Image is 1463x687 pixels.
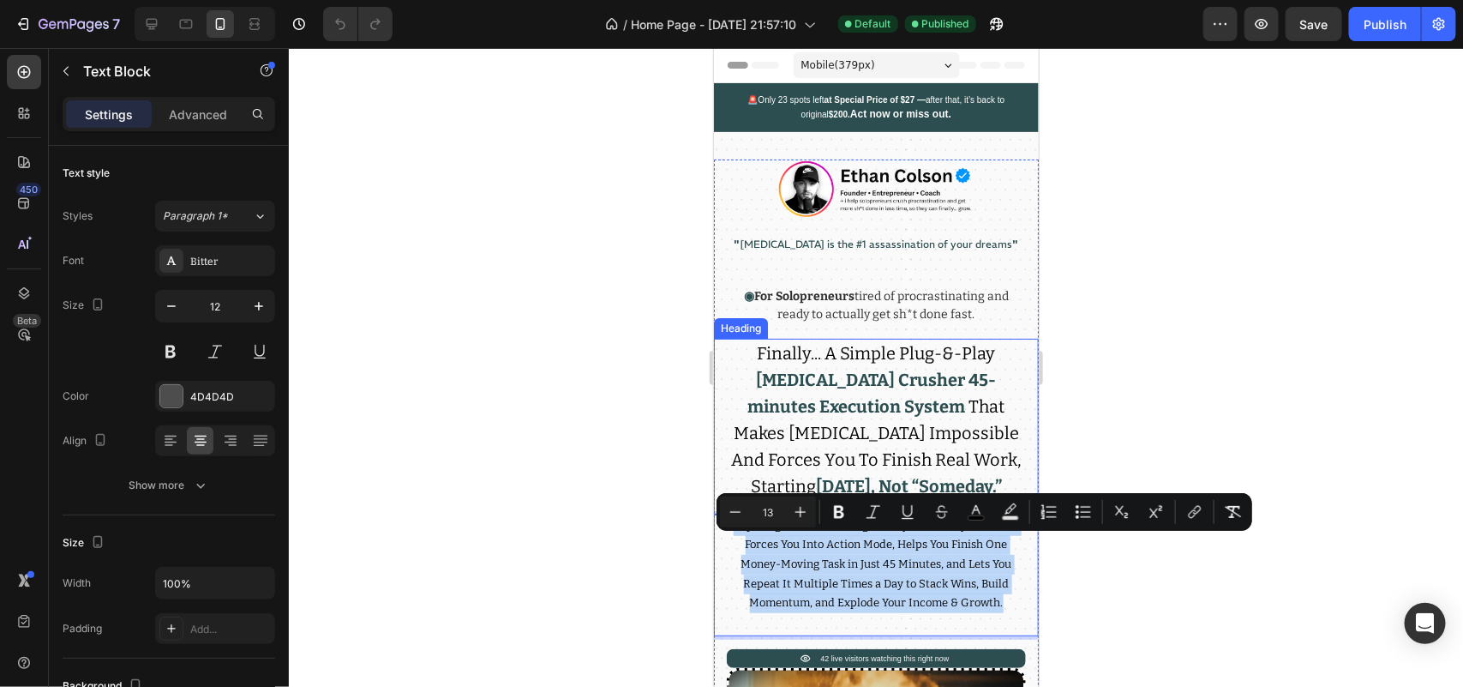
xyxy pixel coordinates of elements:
div: Undo/Redo [323,7,393,41]
div: Font [63,253,84,268]
span: Home Page - [DATE] 21:57:10 [632,15,797,33]
iframe: Design area [714,48,1039,687]
p: Text Block [83,61,229,81]
div: Width [63,576,91,591]
div: Size [63,294,108,317]
div: Color [63,389,89,404]
span: / [624,15,628,33]
div: Padding [63,621,102,636]
div: Styles [63,208,93,224]
span: Default [855,16,891,32]
div: Editor contextual toolbar [717,493,1252,531]
div: Open Intercom Messenger [1405,603,1446,644]
button: Publish [1349,7,1421,41]
button: Save [1286,7,1342,41]
div: Size [63,532,108,555]
button: Show more [63,470,275,501]
div: Align [63,430,111,453]
div: 4D4D4D [190,389,271,405]
div: Show more [129,477,209,494]
span: Save [1300,17,1328,32]
p: Advanced [169,105,227,124]
input: Auto [156,568,274,599]
div: Beta [13,314,41,328]
p: 7 [112,14,120,34]
div: Add... [190,622,271,637]
span: Paragraph 1* [163,208,228,224]
button: Paragraph 1* [155,201,275,232]
span: Published [922,16,969,32]
div: Text style [63,166,110,181]
div: 450 [16,183,41,196]
p: Settings [85,105,133,124]
div: Bitter [190,254,271,269]
button: 7 [7,7,128,41]
div: Publish [1364,15,1406,33]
